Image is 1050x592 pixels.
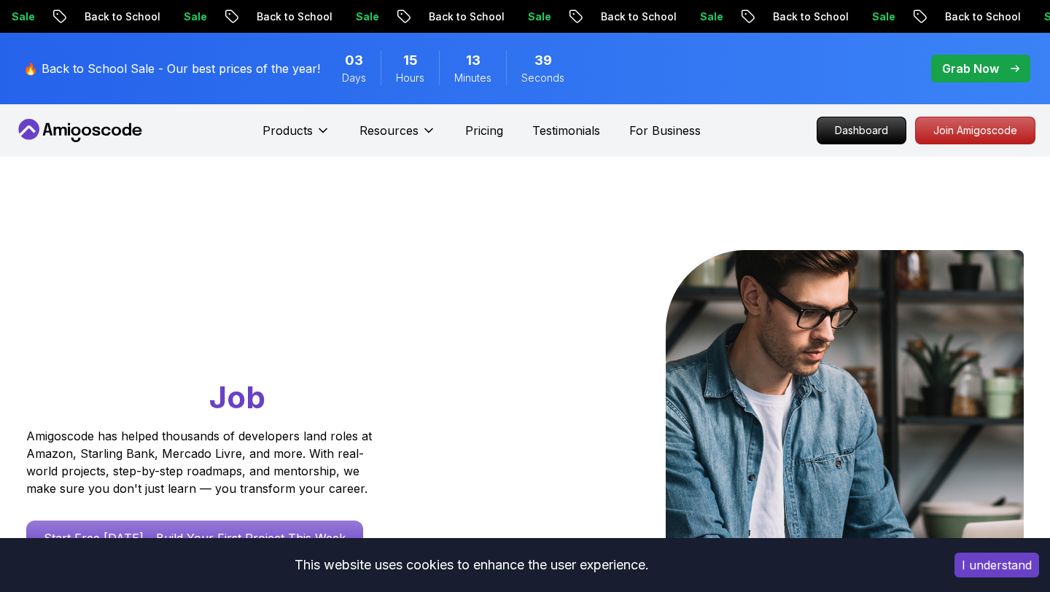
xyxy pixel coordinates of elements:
[69,9,168,24] p: Back to School
[954,553,1039,577] button: Accept cookies
[757,9,856,24] p: Back to School
[684,9,731,24] p: Sale
[359,122,419,139] p: Resources
[521,71,564,85] span: Seconds
[241,9,340,24] p: Back to School
[340,9,386,24] p: Sale
[512,9,559,24] p: Sale
[26,427,376,497] p: Amigoscode has helped thousands of developers land roles at Amazon, Starling Bank, Mercado Livre,...
[585,9,684,24] p: Back to School
[11,549,933,581] div: This website uses cookies to enhance the user experience.
[916,117,1035,144] p: Join Amigoscode
[915,117,1035,144] a: Join Amigoscode
[396,71,424,85] span: Hours
[817,117,906,144] p: Dashboard
[856,9,903,24] p: Sale
[26,250,428,418] h1: Go From Learning to Hired: Master Java, Spring Boot & Cloud Skills That Get You the
[345,50,363,71] span: 3 Days
[262,122,313,139] p: Products
[942,60,999,77] p: Grab Now
[629,122,701,139] a: For Business
[532,122,600,139] a: Testimonials
[466,50,481,71] span: 13 Minutes
[168,9,214,24] p: Sale
[534,50,552,71] span: 39 Seconds
[403,50,418,71] span: 15 Hours
[454,71,491,85] span: Minutes
[465,122,503,139] a: Pricing
[209,378,265,416] span: Job
[359,122,436,151] button: Resources
[23,60,320,77] p: 🔥 Back to School Sale - Our best prices of the year!
[262,122,330,151] button: Products
[817,117,906,144] a: Dashboard
[413,9,512,24] p: Back to School
[342,71,366,85] span: Days
[26,521,363,556] a: Start Free [DATE] - Build Your First Project This Week
[929,9,1028,24] p: Back to School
